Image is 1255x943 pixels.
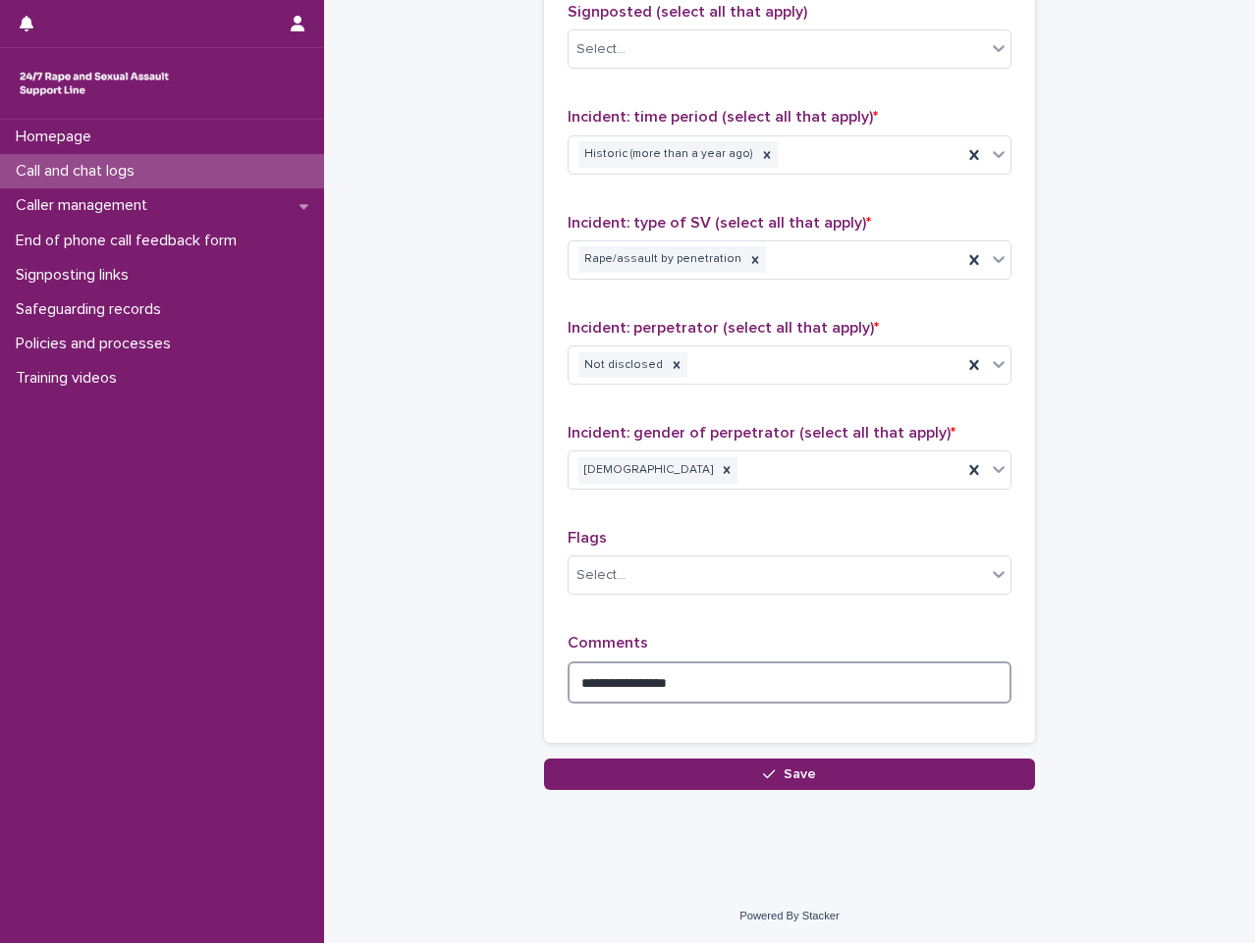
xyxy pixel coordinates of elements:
p: Caller management [8,196,163,215]
div: Rape/assault by penetration [578,246,744,273]
span: Incident: time period (select all that apply) [568,109,878,125]
div: Historic (more than a year ago) [578,141,756,168]
p: End of phone call feedback form [8,232,252,250]
p: Policies and processes [8,335,187,353]
div: Not disclosed [578,352,666,379]
p: Homepage [8,128,107,146]
span: Save [784,767,816,781]
p: Signposting links [8,266,144,285]
span: Comments [568,635,648,651]
span: Signposted (select all that apply) [568,4,807,20]
div: [DEMOGRAPHIC_DATA] [578,457,716,484]
p: Call and chat logs [8,162,150,181]
p: Safeguarding records [8,300,177,319]
span: Flags [568,530,607,546]
span: Incident: type of SV (select all that apply) [568,215,871,231]
p: Training videos [8,369,133,388]
span: Incident: gender of perpetrator (select all that apply) [568,425,955,441]
div: Select... [576,565,626,586]
button: Save [544,759,1035,790]
a: Powered By Stacker [739,910,839,921]
div: Select... [576,39,626,60]
img: rhQMoQhaT3yELyF149Cw [16,64,173,103]
span: Incident: perpetrator (select all that apply) [568,320,879,336]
